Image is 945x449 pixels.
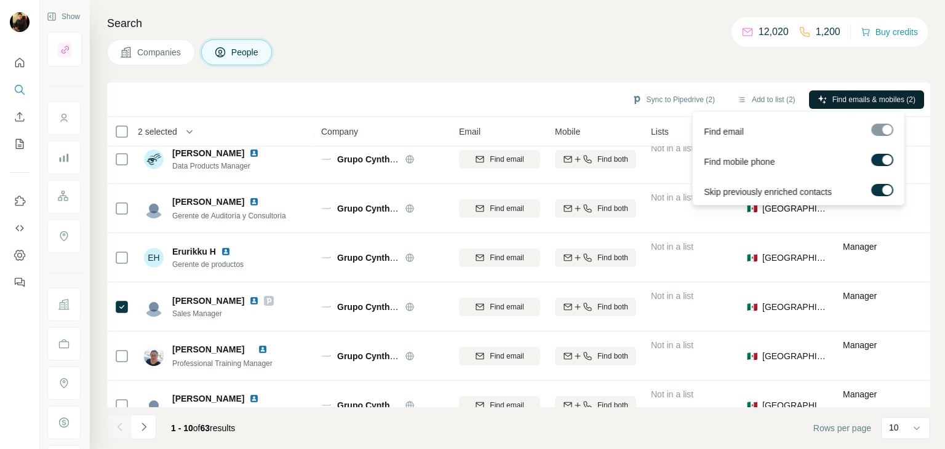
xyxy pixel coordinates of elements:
[651,291,693,301] span: Not in a list
[201,423,210,433] span: 63
[137,46,182,58] span: Companies
[555,298,636,316] button: Find both
[10,133,30,155] button: My lists
[321,400,331,410] img: Logo of Grupo Cynthus S.A. C.V.
[843,389,877,399] span: Manager
[459,396,540,415] button: Find email
[490,301,524,312] span: Find email
[459,248,540,267] button: Find email
[459,199,540,218] button: Find email
[759,25,789,39] p: 12,020
[172,196,244,208] span: [PERSON_NAME]
[144,199,164,218] img: Avatar
[172,296,244,306] span: [PERSON_NAME]
[490,400,524,411] span: Find email
[337,154,437,164] span: Grupo Cynthus S.A. C.V.
[762,252,828,264] span: [GEOGRAPHIC_DATA]
[555,150,636,169] button: Find both
[555,125,580,138] span: Mobile
[321,204,331,213] img: Logo of Grupo Cynthus S.A. C.V.
[459,298,540,316] button: Find email
[555,396,636,415] button: Find both
[747,252,757,264] span: 🇲🇽
[762,399,828,411] span: [GEOGRAPHIC_DATA]
[597,351,628,362] span: Find both
[249,148,259,158] img: LinkedIn logo
[459,150,540,169] button: Find email
[10,271,30,293] button: Feedback
[490,154,524,165] span: Find email
[249,197,259,207] img: LinkedIn logo
[597,400,628,411] span: Find both
[10,217,30,239] button: Use Surfe API
[172,392,244,405] span: [PERSON_NAME]
[132,415,156,439] button: Navigate to next page
[651,143,693,153] span: Not in a list
[321,253,331,263] img: Logo of Grupo Cynthus S.A. C.V.
[597,301,628,312] span: Find both
[889,421,899,434] p: 10
[172,259,244,270] span: Gerente de productos
[171,423,235,433] span: results
[843,340,877,350] span: Manager
[321,154,331,164] img: Logo of Grupo Cynthus S.A. C.V.
[337,204,437,213] span: Grupo Cynthus S.A. C.V.
[249,296,259,306] img: LinkedIn logo
[337,302,437,312] span: Grupo Cynthus S.A. C.V.
[704,125,744,138] span: Find email
[10,12,30,32] img: Avatar
[747,301,757,313] span: 🇲🇽
[490,351,524,362] span: Find email
[258,344,268,354] img: LinkedIn logo
[747,350,757,362] span: 🇲🇽
[762,350,828,362] span: [GEOGRAPHIC_DATA]
[704,156,775,168] span: Find mobile phone
[221,247,231,256] img: LinkedIn logo
[809,90,924,109] button: Find emails & mobiles (2)
[555,347,636,365] button: Find both
[490,203,524,214] span: Find email
[704,186,832,198] span: Skip previously enriched contacts
[231,46,260,58] span: People
[172,359,273,368] span: Professional Training Manager
[555,248,636,267] button: Find both
[138,125,177,138] span: 2 selected
[843,242,877,252] span: Manager
[144,395,164,415] img: Avatar
[193,423,201,433] span: of
[490,252,524,263] span: Find email
[144,346,164,366] img: Avatar
[38,7,89,26] button: Show
[597,203,628,214] span: Find both
[171,423,193,433] span: 1 - 10
[337,400,437,410] span: Grupo Cynthus S.A. C.V.
[10,79,30,101] button: Search
[144,248,164,268] div: EH
[555,199,636,218] button: Find both
[623,90,724,109] button: Sync to Pipedrive (2)
[747,399,757,411] span: 🇲🇽
[816,25,840,39] p: 1,200
[459,125,480,138] span: Email
[747,202,757,215] span: 🇲🇽
[144,149,164,169] img: Avatar
[651,389,693,399] span: Not in a list
[762,202,828,215] span: [GEOGRAPHIC_DATA]
[337,351,437,361] span: Grupo Cynthus S.A. C.V.
[249,394,259,403] img: LinkedIn logo
[321,351,331,361] img: Logo of Grupo Cynthus S.A. C.V.
[144,297,164,317] img: Avatar
[459,347,540,365] button: Find email
[172,308,274,319] span: Sales Manager
[172,344,244,354] span: [PERSON_NAME]
[321,302,331,312] img: Logo of Grupo Cynthus S.A. C.V.
[597,252,628,263] span: Find both
[651,340,693,350] span: Not in a list
[10,52,30,74] button: Quick start
[337,253,437,263] span: Grupo Cynthus S.A. C.V.
[10,244,30,266] button: Dashboard
[172,212,286,220] span: Gerente de Auditoría y Consultoría
[321,125,358,138] span: Company
[172,161,264,172] span: Data Products Manager
[813,422,871,434] span: Rows per page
